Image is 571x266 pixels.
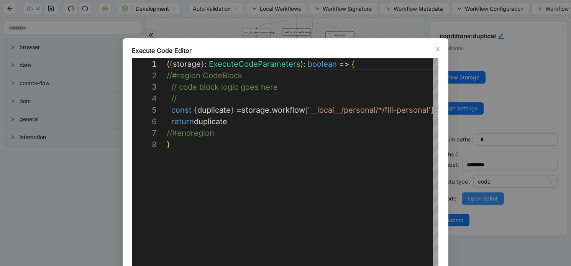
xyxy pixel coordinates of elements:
[209,59,300,69] span: ExecuteCodeParameters
[201,59,204,69] span: }
[308,59,337,69] span: boolean
[132,104,157,116] div: 5
[132,58,157,70] div: 1
[236,105,241,115] span: =
[167,71,242,80] span: //#region CodeBlock
[167,128,214,138] span: //#endregion
[171,117,194,126] span: return
[194,117,227,126] span: duplicate
[231,105,234,115] span: }
[431,105,433,115] span: ]
[167,140,170,149] span: }
[169,59,173,69] span: {
[132,139,157,150] div: 8
[269,105,272,115] span: .
[132,70,157,81] div: 2
[167,59,169,69] span: (
[171,94,177,103] span: //
[433,45,442,53] button: Close
[204,59,207,69] span: :
[303,59,305,69] span: :
[171,105,192,115] span: const
[351,59,355,69] span: {
[305,105,308,115] span: [
[339,59,349,69] span: =>
[132,81,157,93] div: 3
[308,105,431,115] span: '__local__/personal/*/fill-personal'
[132,46,439,55] div: Execute Code Editor
[171,82,278,92] span: // code block logic goes here
[272,105,305,115] span: workflow
[197,105,231,115] span: duplicate
[435,46,441,52] span: close
[173,59,201,69] span: storage
[132,93,157,104] div: 4
[300,59,303,69] span: )
[241,105,269,115] span: storage
[132,127,157,139] div: 7
[194,105,197,115] span: {
[132,116,157,127] div: 6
